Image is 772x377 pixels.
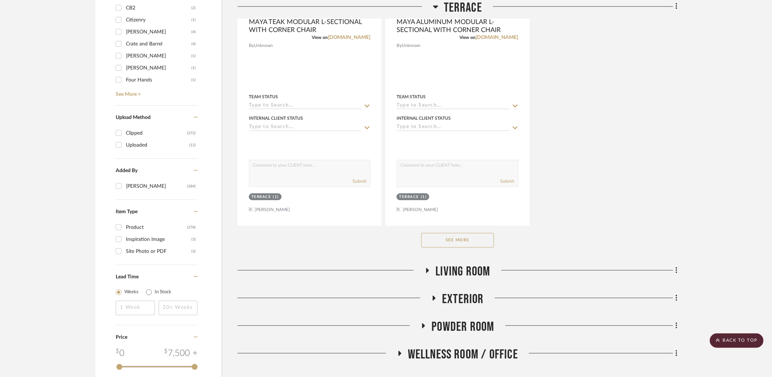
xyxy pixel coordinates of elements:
[421,194,427,200] div: (1)
[397,94,426,100] div: Team Status
[126,14,191,26] div: Citizenry
[126,74,191,86] div: Four Hands
[126,139,189,151] div: Uploaded
[126,222,187,233] div: Product
[126,62,191,74] div: [PERSON_NAME]
[710,333,764,348] scroll-to-top-button: BACK TO TOP
[191,234,196,245] div: (3)
[249,94,278,100] div: Team Status
[126,246,191,257] div: Site Photo or PDF
[399,194,419,200] div: Terrace
[114,86,198,98] a: See More +
[408,347,518,362] span: Wellness Room / Office
[435,264,490,279] span: Living Room
[191,14,196,26] div: (1)
[126,234,191,245] div: Inspiration Image
[191,26,196,38] div: (4)
[155,289,171,296] label: In Stock
[249,42,254,49] span: By
[460,35,476,40] span: View on
[431,319,494,335] span: Powder Room
[116,168,138,173] span: Added By
[249,18,370,34] span: MAYA TEAK MODULAR L-SECTIONAL WITH CORNER CHAIR
[191,38,196,50] div: (4)
[254,42,273,49] span: Unknown
[476,35,518,40] a: [DOMAIN_NAME]
[421,233,494,247] button: See More
[187,180,196,192] div: (284)
[249,124,362,131] input: Type to Search…
[126,38,191,50] div: Crate and Barrel
[191,246,196,257] div: (3)
[397,42,402,49] span: By
[116,115,151,120] span: Upload Method
[273,194,279,200] div: (1)
[187,222,196,233] div: (278)
[397,18,518,34] span: MAYA ALUMINUM MODULAR L-SECTIONAL WITH CORNER CHAIR
[191,50,196,62] div: (1)
[191,62,196,74] div: (1)
[328,35,370,40] a: [DOMAIN_NAME]
[187,127,196,139] div: (272)
[397,103,509,110] input: Type to Search…
[116,335,127,340] span: Price
[249,103,362,110] input: Type to Search…
[164,347,198,360] div: 7,500 +
[126,127,187,139] div: Clipped
[312,35,328,40] span: View on
[501,178,514,184] button: Submit
[116,347,124,360] div: 0
[249,115,303,122] div: Internal Client Status
[191,2,196,14] div: (2)
[116,209,138,214] span: Item Type
[251,194,271,200] div: Terrace
[126,50,191,62] div: [PERSON_NAME]
[116,274,139,279] span: Lead Time
[126,2,191,14] div: CB2
[402,42,421,49] span: Unknown
[189,139,196,151] div: (12)
[191,74,196,86] div: (1)
[159,301,198,315] input: 20+ Weeks
[353,178,366,184] button: Submit
[397,124,509,131] input: Type to Search…
[126,26,191,38] div: [PERSON_NAME]
[126,180,187,192] div: [PERSON_NAME]
[442,291,484,307] span: Exterior
[124,289,139,296] label: Weeks
[397,115,451,122] div: Internal Client Status
[116,301,155,315] input: 1 Week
